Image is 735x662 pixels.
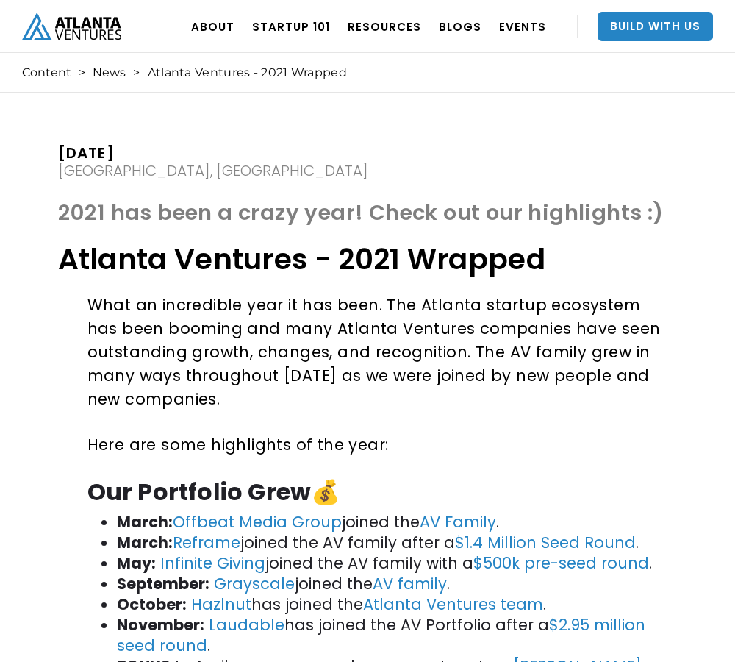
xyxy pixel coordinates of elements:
div: [GEOGRAPHIC_DATA], [GEOGRAPHIC_DATA] [58,163,368,178]
li: joined the AV family with a . [117,553,673,574]
a: Atlanta Ventures team [363,594,543,615]
a: $1.4 Million Seed Round [455,532,636,553]
a: Infinite Giving [160,552,265,574]
a: Hazlnut [191,594,251,615]
strong: Our Portfolio Grew💰 [87,475,341,508]
li: joined the . [117,574,673,594]
a: Reframe [173,532,240,553]
a: Startup 101 [252,6,330,47]
p: Here are some highlights of the year: [87,433,673,457]
a: News [93,65,126,80]
a: ABOUT [191,6,234,47]
div: > [133,65,140,80]
strong: March: [117,511,173,533]
li: joined the . [117,512,673,533]
li: joined the AV family after a . [117,533,673,553]
h1: 2021 has been a crazy year! Check out our highlights :) [58,200,678,233]
div: [DATE] [58,146,368,160]
a: EVENTS [499,6,546,47]
strong: October: [117,594,187,615]
strong: March: [117,532,173,553]
a: BLOGS [439,6,481,47]
h1: Atlanta Ventures - 2021 Wrapped [58,241,678,279]
a: Grayscale [214,573,295,594]
li: has joined the . [117,594,673,615]
a: $2.95 million seed round [117,614,645,656]
a: AV family [373,573,447,594]
a: Build With Us [598,12,713,41]
div: > [79,65,85,80]
div: Atlanta Ventures - 2021 Wrapped [148,65,347,80]
a: Laudable [209,614,284,636]
a: Offbeat Media Group [173,511,342,533]
strong: November: [117,614,204,636]
a: Content [22,65,71,80]
a: $500k pre-seed round [473,552,649,574]
strong: September: [117,573,209,594]
li: has joined the AV Portfolio after a . [117,615,673,656]
strong: May: [117,552,156,574]
a: RESOURCES [348,6,421,47]
a: AV Family [420,511,496,533]
p: What an incredible year it has been. The Atlanta startup ecosystem has been booming and many Atla... [87,293,673,411]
